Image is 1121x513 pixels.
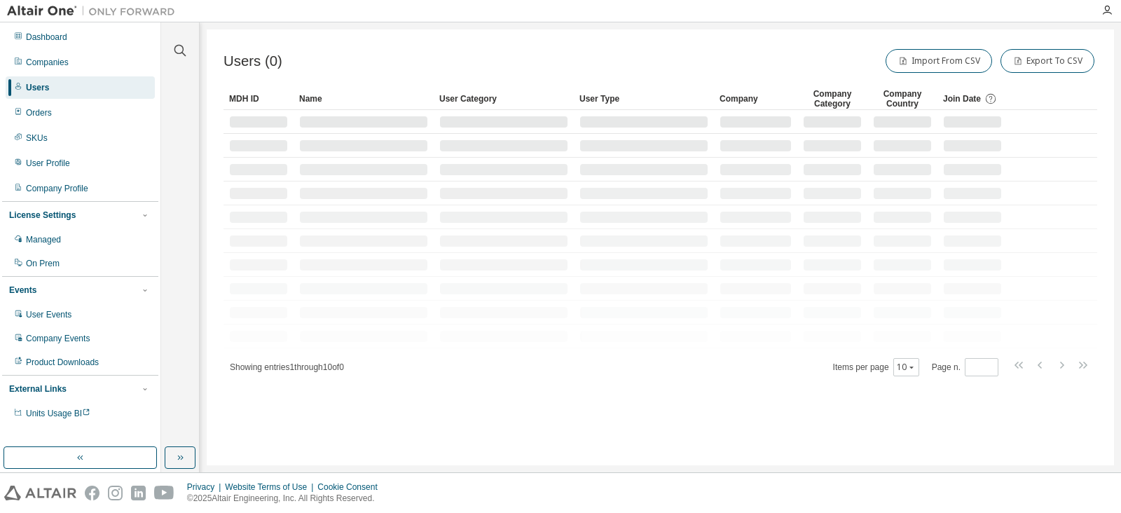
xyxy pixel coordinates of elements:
[26,57,69,68] div: Companies
[154,486,174,500] img: youtube.svg
[9,210,76,221] div: License Settings
[187,481,225,493] div: Privacy
[26,107,52,118] div: Orders
[943,94,981,104] span: Join Date
[223,53,282,69] span: Users (0)
[26,258,60,269] div: On Prem
[317,481,385,493] div: Cookie Consent
[26,409,90,418] span: Units Usage BI
[26,82,49,93] div: Users
[984,93,997,105] svg: Date when the user was first added or directly signed up. If the user was deleted and later re-ad...
[230,362,344,372] span: Showing entries 1 through 10 of 0
[229,88,288,110] div: MDH ID
[873,88,932,110] div: Company Country
[886,49,992,73] button: Import From CSV
[9,285,36,296] div: Events
[26,309,71,320] div: User Events
[897,362,916,373] button: 10
[108,486,123,500] img: instagram.svg
[1000,49,1094,73] button: Export To CSV
[932,358,998,376] span: Page n.
[299,88,428,110] div: Name
[26,132,48,144] div: SKUs
[4,486,76,500] img: altair_logo.svg
[26,183,88,194] div: Company Profile
[803,88,862,110] div: Company Category
[26,333,90,344] div: Company Events
[26,357,99,368] div: Product Downloads
[720,88,792,110] div: Company
[85,486,99,500] img: facebook.svg
[26,234,61,245] div: Managed
[833,358,919,376] span: Items per page
[9,383,67,395] div: External Links
[187,493,386,505] p: © 2025 Altair Engineering, Inc. All Rights Reserved.
[7,4,182,18] img: Altair One
[131,486,146,500] img: linkedin.svg
[439,88,568,110] div: User Category
[579,88,708,110] div: User Type
[225,481,317,493] div: Website Terms of Use
[26,32,67,43] div: Dashboard
[26,158,70,169] div: User Profile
